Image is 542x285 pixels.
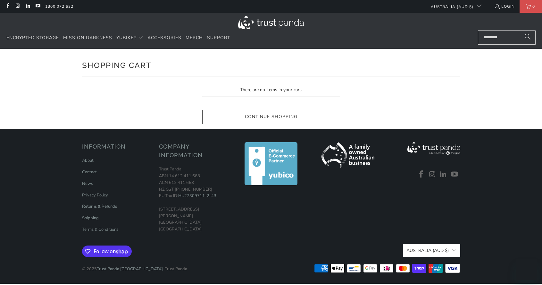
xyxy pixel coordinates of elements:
p: There are no items in your cart. [202,83,340,97]
a: Trust Panda Australia on Instagram [15,4,20,9]
a: Encrypted Storage [6,30,59,46]
a: Trust Panda Australia on Instagram [428,170,437,179]
span: Support [207,35,230,41]
a: Trust Panda Australia on LinkedIn [25,4,30,9]
iframe: Button to launch messaging window [516,259,537,280]
span: YubiKey [116,35,137,41]
a: Trust Panda Australia on LinkedIn [439,170,448,179]
a: About [82,158,94,163]
button: Search [520,30,536,45]
nav: Translation missing: en.navigation.header.main_nav [6,30,230,46]
a: Shipping [82,215,99,221]
a: Privacy Policy [82,192,108,198]
p: © 2025 . Trust Panda [82,259,187,272]
input: Search... [478,30,536,45]
a: Mission Darkness [63,30,112,46]
h1: Shopping Cart [82,58,460,71]
a: HU27309711-2-43 [178,193,216,199]
a: Contact [82,169,97,175]
img: Trust Panda Australia [238,16,304,29]
span: Mission Darkness [63,35,112,41]
span: Accessories [147,35,181,41]
p: Trust Panda ABN 14 612 411 668 ACN 612 411 668 NZ GST [PHONE_NUMBER] EU Tax ID: [STREET_ADDRESS][... [159,166,229,233]
a: Returns & Refunds [82,203,117,209]
a: Trust Panda [GEOGRAPHIC_DATA] [97,266,163,272]
span: Encrypted Storage [6,35,59,41]
a: Accessories [147,30,181,46]
a: Terms & Conditions [82,227,118,232]
a: Continue Shopping [202,110,340,124]
a: News [82,181,93,186]
a: Merch [186,30,203,46]
button: Australia (AUD $) [403,244,460,257]
a: Trust Panda Australia on Facebook [417,170,426,179]
a: Support [207,30,230,46]
a: Trust Panda Australia on YouTube [450,170,460,179]
span: Merch [186,35,203,41]
a: Trust Panda Australia on Facebook [5,4,10,9]
a: 1300 072 632 [45,3,73,10]
a: Login [494,3,515,10]
a: Trust Panda Australia on YouTube [35,4,40,9]
summary: YubiKey [116,30,143,46]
